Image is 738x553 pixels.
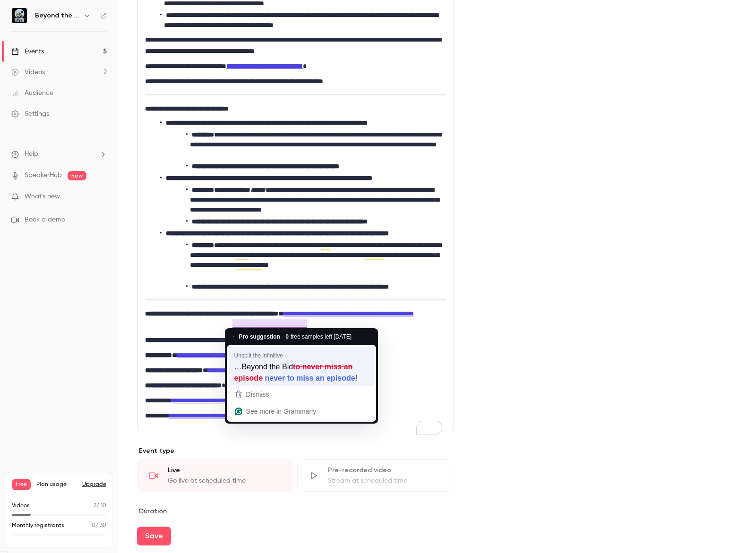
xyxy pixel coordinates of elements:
[12,521,64,530] p: Monthly registrants
[328,466,442,475] div: Pre-recorded video
[168,476,282,485] div: Go live at scheduled time
[12,479,31,490] span: Free
[92,521,106,530] p: / 30
[137,507,454,516] label: Duration
[11,88,53,98] div: Audience
[297,459,454,492] div: Pre-recorded videoStream at scheduled time
[11,47,44,56] div: Events
[11,149,107,159] li: help-dropdown-opener
[168,466,282,475] div: Live
[137,459,293,492] div: LiveGo live at scheduled time
[92,523,95,528] span: 0
[35,11,79,20] h6: Beyond the Bid
[95,193,107,201] iframe: Noticeable Trigger
[82,481,106,488] button: Upgrade
[12,8,27,23] img: Beyond the Bid
[328,476,442,485] div: Stream at scheduled time
[25,215,65,225] span: Book a demo
[25,192,60,202] span: What's new
[11,68,45,77] div: Videos
[137,527,171,545] button: Save
[11,109,49,119] div: Settings
[36,481,77,488] span: Plan usage
[94,503,96,509] span: 2
[25,170,62,180] a: SpeakerHub
[68,171,86,180] span: new
[12,502,30,510] p: Videos
[94,502,106,510] p: / 10
[137,446,454,456] p: Event type
[25,149,38,159] span: Help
